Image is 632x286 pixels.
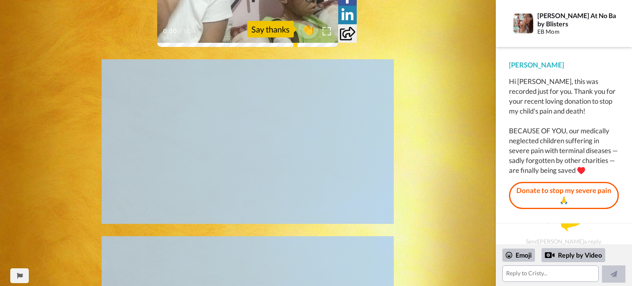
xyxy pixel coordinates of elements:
[179,26,182,36] span: /
[509,182,619,209] a: Donate to stop my severe pain 🙏
[537,12,618,27] div: [PERSON_NAME] At No Baby Blisters
[507,227,621,233] div: Send [PERSON_NAME] a reply.
[541,248,605,262] div: Reply by Video
[537,28,618,35] div: EB Mom
[102,59,394,224] iframe: Donate now to save Baby Jésus' life!
[509,77,619,175] div: Hi [PERSON_NAME], this was recorded just for you. Thank you for your recent loving donation to st...
[247,21,294,37] div: Say thanks
[502,249,535,262] div: Emoji
[513,14,533,33] img: Profile Image
[184,26,198,36] span: 1:04
[298,20,318,39] button: 👏
[323,27,331,35] img: Full screen
[163,26,177,36] span: 0:00
[509,60,619,70] div: [PERSON_NAME]
[545,250,555,260] div: Reply by Video
[298,23,318,36] span: 👏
